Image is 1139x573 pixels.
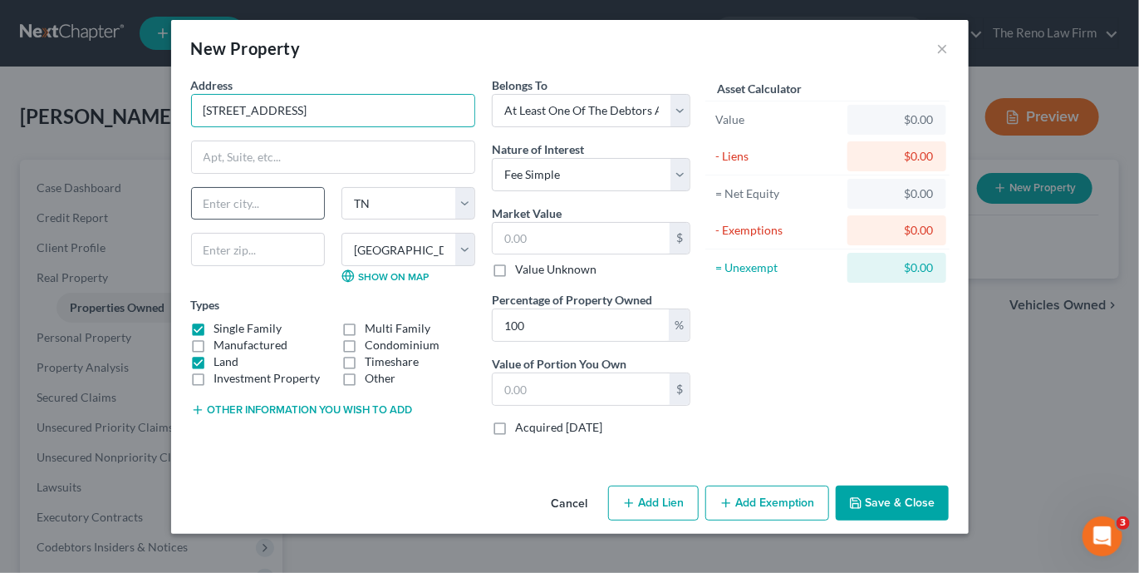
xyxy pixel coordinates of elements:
[861,111,933,128] div: $0.00
[836,486,949,521] button: Save & Close
[861,185,933,202] div: $0.00
[365,320,430,337] label: Multi Family
[492,141,584,158] label: Nature of Interest
[937,38,949,58] button: ×
[492,291,652,309] label: Percentage of Property Owned
[715,185,841,202] div: = Net Equity
[214,320,282,337] label: Single Family
[493,309,669,341] input: 0.00
[715,148,841,165] div: - Liens
[191,296,220,314] label: Types
[715,111,841,128] div: Value
[538,487,601,521] button: Cancel
[515,419,602,436] label: Acquired [DATE]
[192,141,474,173] input: Apt, Suite, etc...
[861,148,933,165] div: $0.00
[191,37,301,60] div: New Property
[365,337,439,353] label: Condominium
[705,486,829,521] button: Add Exemption
[1117,516,1130,530] span: 3
[492,78,547,92] span: Belongs To
[191,403,413,417] button: Other information you wish to add
[214,370,321,387] label: Investment Property
[365,353,419,370] label: Timeshare
[191,233,325,266] input: Enter zip...
[861,259,933,276] div: $0.00
[493,373,670,405] input: 0.00
[670,373,690,405] div: $
[192,95,474,126] input: Enter address...
[492,355,626,373] label: Value of Portion You Own
[861,222,933,239] div: $0.00
[715,222,841,239] div: - Exemptions
[365,370,395,387] label: Other
[715,259,841,276] div: = Unexempt
[669,309,690,341] div: %
[191,78,233,92] span: Address
[341,269,429,283] a: Show on Map
[214,337,288,353] label: Manufactured
[493,223,670,254] input: 0.00
[608,486,699,521] button: Add Lien
[1083,516,1122,556] iframe: Intercom live chat
[192,188,324,220] input: Enter city...
[515,261,597,278] label: Value Unknown
[214,353,239,370] label: Land
[670,223,690,254] div: $
[717,80,802,97] label: Asset Calculator
[492,205,562,222] label: Market Value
